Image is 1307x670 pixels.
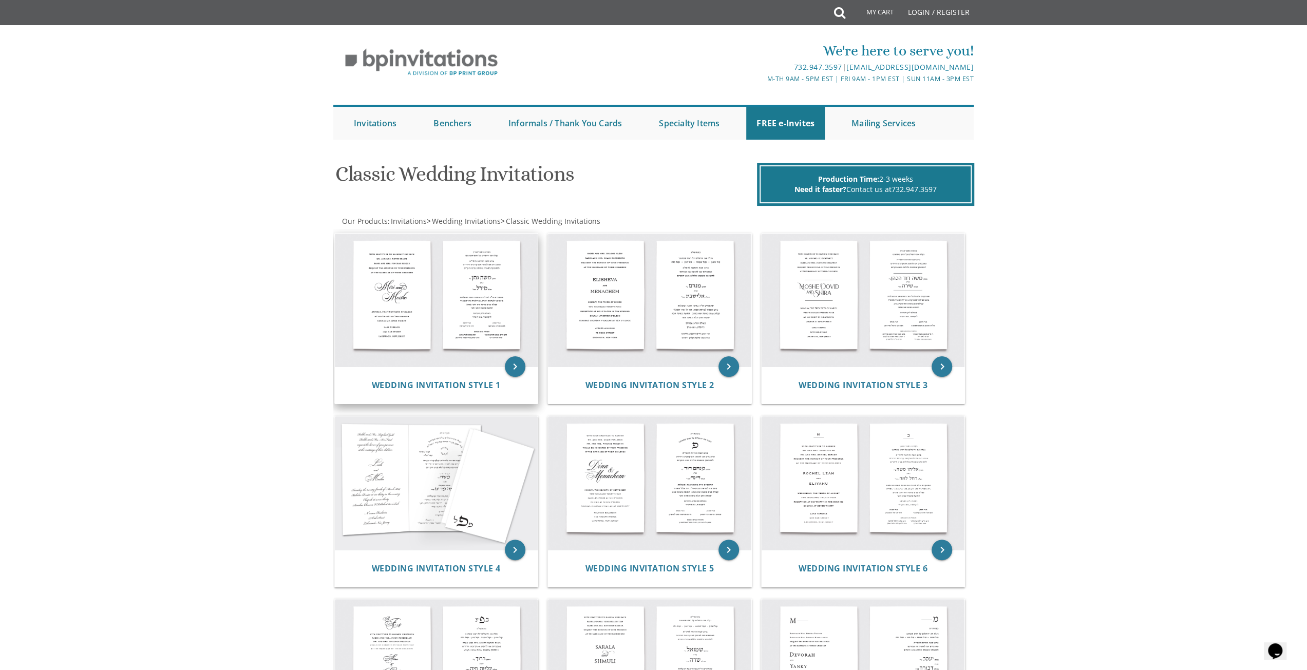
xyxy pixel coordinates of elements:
a: Wedding Invitation Style 3 [799,380,927,390]
div: | [547,61,974,73]
span: Wedding Invitation Style 3 [799,379,927,391]
span: Wedding Invitation Style 2 [585,379,714,391]
div: : [333,216,654,226]
span: Wedding Invitations [432,216,501,226]
a: keyboard_arrow_right [718,540,739,560]
a: Our Products [341,216,388,226]
a: Classic Wedding Invitations [505,216,600,226]
img: Wedding Invitation Style 4 [335,416,538,550]
a: Specialty Items [649,107,730,140]
div: 2-3 weeks Contact us at [760,165,972,203]
a: Benchers [423,107,482,140]
a: Mailing Services [841,107,926,140]
a: Invitations [344,107,407,140]
a: 732.947.3597 [892,184,937,194]
a: 732.947.3597 [793,62,842,72]
a: Invitations [390,216,427,226]
a: Wedding Invitation Style 5 [585,564,714,573]
a: Informals / Thank You Cards [498,107,632,140]
span: Wedding Invitation Style 6 [799,563,927,574]
span: Wedding Invitation Style 4 [372,563,501,574]
a: keyboard_arrow_right [932,540,952,560]
a: keyboard_arrow_right [505,356,525,377]
img: Wedding Invitation Style 5 [548,416,751,550]
img: Wedding Invitation Style 3 [762,234,965,367]
a: Wedding Invitation Style 2 [585,380,714,390]
a: keyboard_arrow_right [718,356,739,377]
span: Need it faster? [794,184,846,194]
div: We're here to serve you! [547,41,974,61]
span: Classic Wedding Invitations [506,216,600,226]
a: FREE e-Invites [746,107,825,140]
iframe: chat widget [1264,629,1297,660]
a: Wedding Invitation Style 4 [372,564,501,573]
span: Invitations [391,216,427,226]
a: [EMAIL_ADDRESS][DOMAIN_NAME] [846,62,974,72]
span: > [501,216,600,226]
a: Wedding Invitation Style 1 [372,380,501,390]
a: keyboard_arrow_right [932,356,952,377]
img: Wedding Invitation Style 6 [762,416,965,550]
a: Wedding Invitation Style 6 [799,564,927,573]
a: My Cart [844,1,901,27]
span: > [427,216,501,226]
img: Wedding Invitation Style 1 [335,234,538,367]
h1: Classic Wedding Invitations [335,163,754,193]
span: Production Time: [818,174,879,184]
div: M-Th 9am - 5pm EST | Fri 9am - 1pm EST | Sun 11am - 3pm EST [547,73,974,84]
a: keyboard_arrow_right [505,540,525,560]
a: Wedding Invitations [431,216,501,226]
span: Wedding Invitation Style 5 [585,563,714,574]
img: BP Invitation Loft [333,41,509,84]
img: Wedding Invitation Style 2 [548,234,751,367]
span: Wedding Invitation Style 1 [372,379,501,391]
